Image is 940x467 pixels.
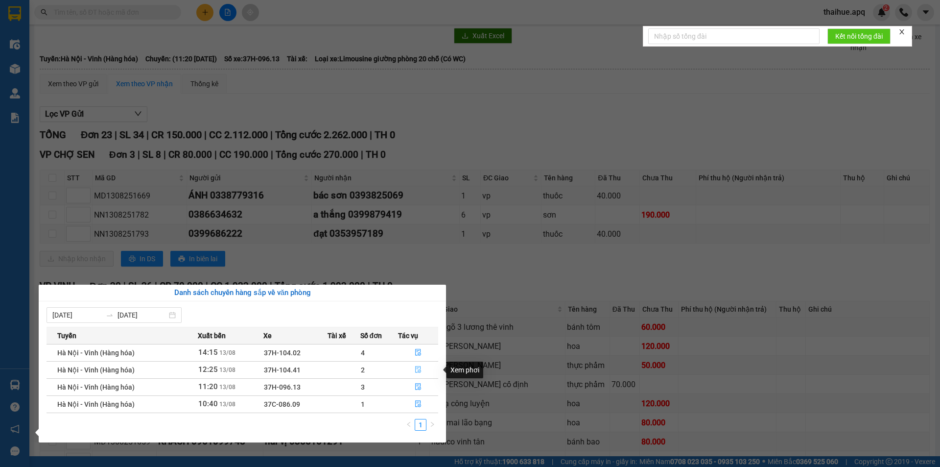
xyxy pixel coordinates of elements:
span: to [106,311,114,319]
span: close [898,28,905,35]
span: 4 [361,349,365,357]
span: 37C-086.09 [264,400,300,408]
span: file-done [415,383,422,391]
a: 1 [415,419,426,430]
span: 13/08 [219,367,235,373]
button: file-done [399,362,438,378]
span: 13/08 [219,384,235,391]
input: Từ ngày [52,310,102,320]
span: Hà Nội - Vinh (Hàng hóa) [57,383,135,391]
span: Số đơn [360,330,382,341]
span: right [429,421,435,427]
button: file-done [399,396,438,412]
input: Đến ngày [117,310,167,320]
span: 13/08 [219,349,235,356]
span: 13/08 [219,401,235,408]
button: file-done [399,345,438,361]
li: Next Page [426,419,438,431]
button: Kết nối tổng đài [827,28,891,44]
button: right [426,419,438,431]
span: Xe [263,330,272,341]
span: file-done [415,349,422,357]
span: 3 [361,383,365,391]
span: swap-right [106,311,114,319]
span: Hà Nội - Vinh (Hàng hóa) [57,349,135,357]
span: file-done [415,366,422,374]
span: Tuyến [57,330,76,341]
input: Nhập số tổng đài [648,28,820,44]
span: 10:40 [198,399,218,408]
span: Kết nối tổng đài [835,31,883,42]
span: 14:15 [198,348,218,357]
span: 1 [361,400,365,408]
span: 37H-096.13 [264,383,301,391]
span: Tài xế [328,330,346,341]
span: 37H-104.02 [264,349,301,357]
div: Xem phơi [446,362,483,378]
span: Xuất bến [198,330,226,341]
span: left [406,421,412,427]
span: 37H-104.41 [264,366,301,374]
button: file-done [399,379,438,395]
span: 12:25 [198,365,218,374]
li: Previous Page [403,419,415,431]
span: 11:20 [198,382,218,391]
span: Hà Nội - Vinh (Hàng hóa) [57,400,135,408]
div: Danh sách chuyến hàng sắp về văn phòng [47,287,438,299]
span: Hà Nội - Vinh (Hàng hóa) [57,366,135,374]
span: Tác vụ [398,330,418,341]
span: 2 [361,366,365,374]
button: left [403,419,415,431]
span: file-done [415,400,422,408]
